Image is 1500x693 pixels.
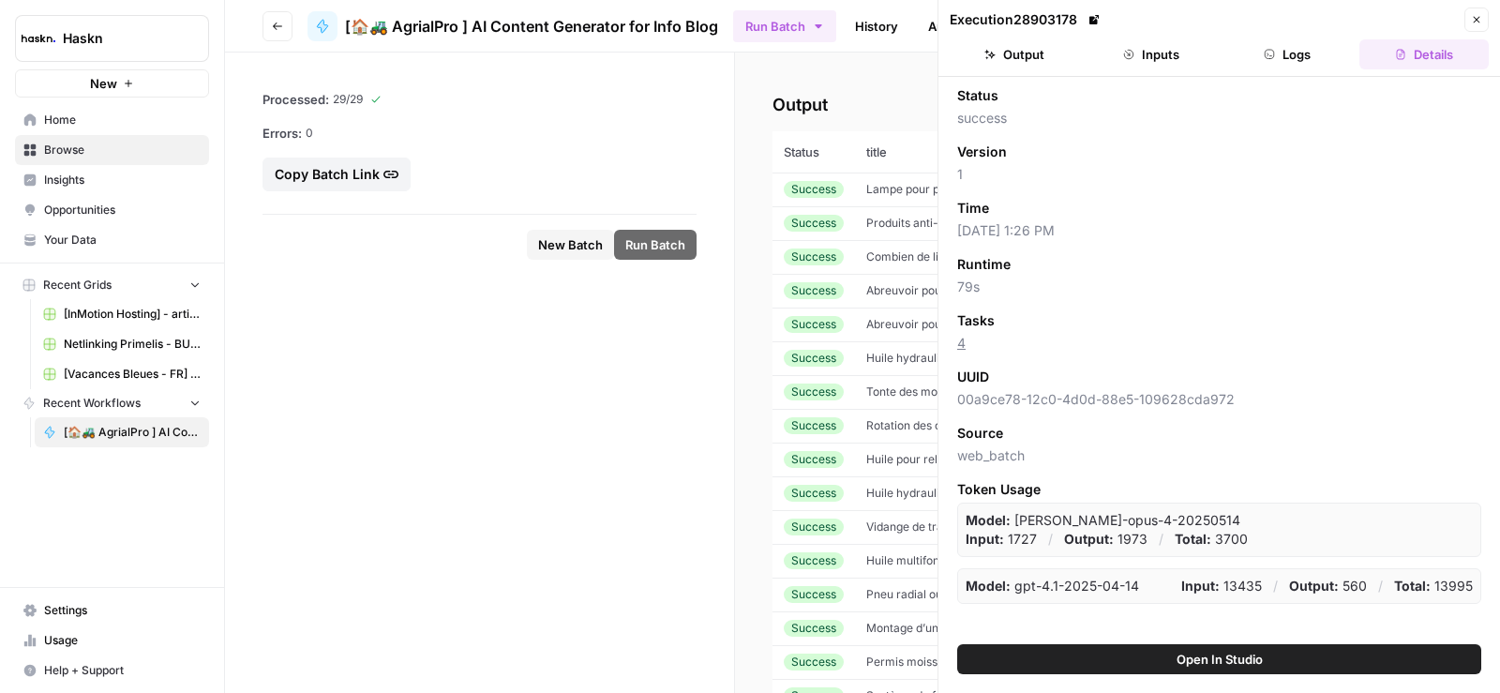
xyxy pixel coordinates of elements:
span: 00a9ce78-12c0-4d0d-88e5-109628cda972 [957,390,1481,409]
p: gpt-4.1-2025-04-14 [966,577,1139,595]
div: Execution 28903178 [950,10,1103,29]
div: Success [784,249,844,265]
span: Home [44,112,201,128]
strong: Model: [966,578,1011,594]
span: Produits anti-mouches agricoles : solutions efficaces pour vos élevages [866,216,1245,230]
a: Netlinking Primelis - BU US Grid [35,329,209,359]
span: Usage [44,632,201,649]
p: / [1378,577,1383,595]
p: claude-opus-4-20250514 [966,511,1240,530]
p: / [1159,530,1163,549]
span: Browse [44,142,201,158]
img: Haskn Logo [22,22,55,55]
span: Token Usage [957,480,1481,499]
span: Lampe pour poulailler : guide d’achat, conseils et meilleures options [866,182,1222,196]
span: Rotation des cultures : principes, avantages et exemples pratiques [866,418,1216,432]
a: [InMotion Hosting] - article de blog 2000 mots [35,299,209,329]
strong: Model: [966,512,1011,528]
span: Status [957,86,998,105]
span: Tonte des moutons : techniques, matériel et bonnes pratiques [866,384,1190,399]
span: 29 / 29 [333,91,363,108]
p: 1973 [1064,530,1147,549]
div: Success [784,350,844,367]
a: Analytics [917,11,994,41]
span: Version [957,143,1007,161]
button: New Batch [527,230,614,260]
button: Help + Support [15,655,209,685]
p: 560 [1289,577,1367,595]
strong: Input: [966,531,1004,547]
span: Tasks [957,311,995,330]
span: [InMotion Hosting] - article de blog 2000 mots [64,306,201,323]
div: 0 [262,124,697,143]
button: Recent Grids [15,271,209,299]
a: Home [15,105,209,135]
div: Success [784,282,844,299]
p: 13995 [1394,577,1473,595]
a: 4 [957,335,966,351]
div: Success [784,586,844,603]
th: Status [772,131,855,173]
a: Usage [15,625,209,655]
p: / [1273,577,1278,595]
button: Open In Studio [957,644,1481,674]
button: Details [1359,39,1489,69]
a: [🏠🚜 AgrialPro ] AI Content Generator for Info Blog [35,417,209,447]
p: 13435 [1181,577,1262,595]
a: Opportunities [15,195,209,225]
p: 1727 [966,530,1037,549]
span: Run Batch [625,235,685,254]
span: Recent Workflows [43,395,141,412]
div: Success [784,519,844,535]
span: 79s [957,278,1481,296]
th: title [855,131,1215,173]
a: Browse [15,135,209,165]
div: Success [784,654,844,670]
strong: Total: [1394,578,1431,594]
span: Montage d’une pompe hydraulique sur tracteur : le guide [866,621,1165,635]
span: Huile multifonctionnelle pour tracteur ancien : que prendre ? [866,553,1184,567]
span: New Batch [538,235,603,254]
strong: Output: [1064,531,1114,547]
span: Huile pour relevage de tracteur : laquelle choisir ? [866,452,1129,466]
a: Insights [15,165,209,195]
span: Processed: [262,90,329,109]
p: 3700 [1175,530,1248,549]
div: Success [784,485,844,502]
span: Abreuvoir pour poules : types, avantages et conseils d’utilisation [866,317,1204,331]
span: Opportunities [44,202,201,218]
button: Recent Workflows [15,389,209,417]
span: [DATE] 1:26 PM [957,221,1481,240]
span: Recent Grids [43,277,112,294]
span: success [957,109,1481,128]
button: New [15,69,209,98]
button: Copy Batch Link [262,158,411,191]
button: Inputs [1087,39,1216,69]
span: Time [957,199,989,218]
div: Copy Batch Link [275,165,398,184]
a: Your Data [15,225,209,255]
div: Success [784,215,844,232]
span: Settings [44,602,201,619]
button: Output [950,39,1079,69]
div: Success [784,417,844,434]
div: Success [784,384,844,400]
span: 1 [957,165,1481,184]
span: New [90,74,117,93]
span: Haskn [63,29,176,48]
span: Open In Studio [1177,650,1263,669]
span: Vidange de tracteur : étapes, fréquences et astuces [866,520,1138,534]
a: [🏠🚜 AgrialPro ] AI Content Generator for Info Blog [307,11,718,41]
span: Pneu radial ou diagonal pour tracteur : que choisir ? [866,587,1138,601]
span: Abreuvoir pour porc : modèles, conseils d’installation et entretien [866,283,1208,297]
div: Success [784,316,844,333]
span: Help + Support [44,662,201,679]
h2: Output [772,90,1462,120]
span: Insights [44,172,201,188]
span: Huile hydraulique pour tracteur : normes et viscosité [866,486,1144,500]
span: web_batch [957,446,1481,465]
span: Combien de litre d'eau boit un mouton chaque jour ? Besoins en eau et conseils d’élevage [866,249,1337,264]
button: Logs [1223,39,1353,69]
span: [🏠🚜 AgrialPro ] AI Content Generator for Info Blog [64,424,201,441]
strong: Output: [1289,578,1339,594]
